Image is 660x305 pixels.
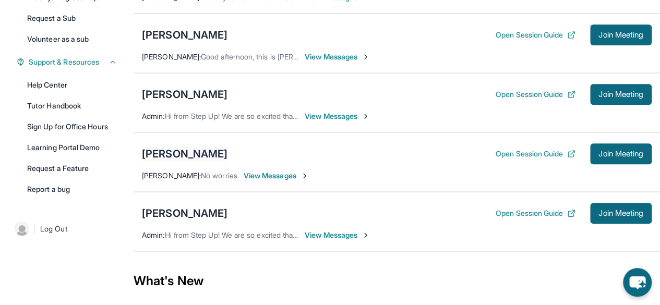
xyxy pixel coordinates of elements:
[142,171,201,180] span: [PERSON_NAME] :
[598,91,643,97] span: Join Meeting
[142,112,164,120] span: Admin :
[496,208,575,218] button: Open Session Guide
[40,224,67,234] span: Log Out
[142,52,201,61] span: [PERSON_NAME] :
[362,53,370,61] img: Chevron-Right
[362,231,370,239] img: Chevron-Right
[598,210,643,216] span: Join Meeting
[590,203,652,224] button: Join Meeting
[598,32,643,38] span: Join Meeting
[496,149,575,159] button: Open Session Guide
[301,172,309,180] img: Chevron-Right
[21,117,123,136] a: Sign Up for Office Hours
[244,170,309,181] span: View Messages
[15,222,29,236] img: user-img
[25,57,117,67] button: Support & Resources
[496,89,575,100] button: Open Session Guide
[142,87,227,102] div: [PERSON_NAME]
[623,268,652,297] button: chat-button
[10,217,123,240] a: |Log Out
[305,111,370,121] span: View Messages
[305,230,370,240] span: View Messages
[142,28,227,42] div: [PERSON_NAME]
[33,223,36,235] span: |
[21,9,123,28] a: Request a Sub
[201,171,237,180] span: No worries
[590,25,652,45] button: Join Meeting
[29,57,99,67] span: Support & Resources
[142,206,227,221] div: [PERSON_NAME]
[590,143,652,164] button: Join Meeting
[134,258,660,304] div: What's New
[305,52,370,62] span: View Messages
[21,180,123,199] a: Report a bug
[142,147,227,161] div: [PERSON_NAME]
[598,151,643,157] span: Join Meeting
[496,30,575,40] button: Open Session Guide
[201,52,373,61] span: Good afternoon, this is [PERSON_NAME]'s grandma.
[142,230,164,239] span: Admin :
[21,138,123,157] a: Learning Portal Demo
[21,76,123,94] a: Help Center
[21,96,123,115] a: Tutor Handbook
[362,112,370,120] img: Chevron-Right
[21,30,123,48] a: Volunteer as a sub
[590,84,652,105] button: Join Meeting
[21,159,123,178] a: Request a Feature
